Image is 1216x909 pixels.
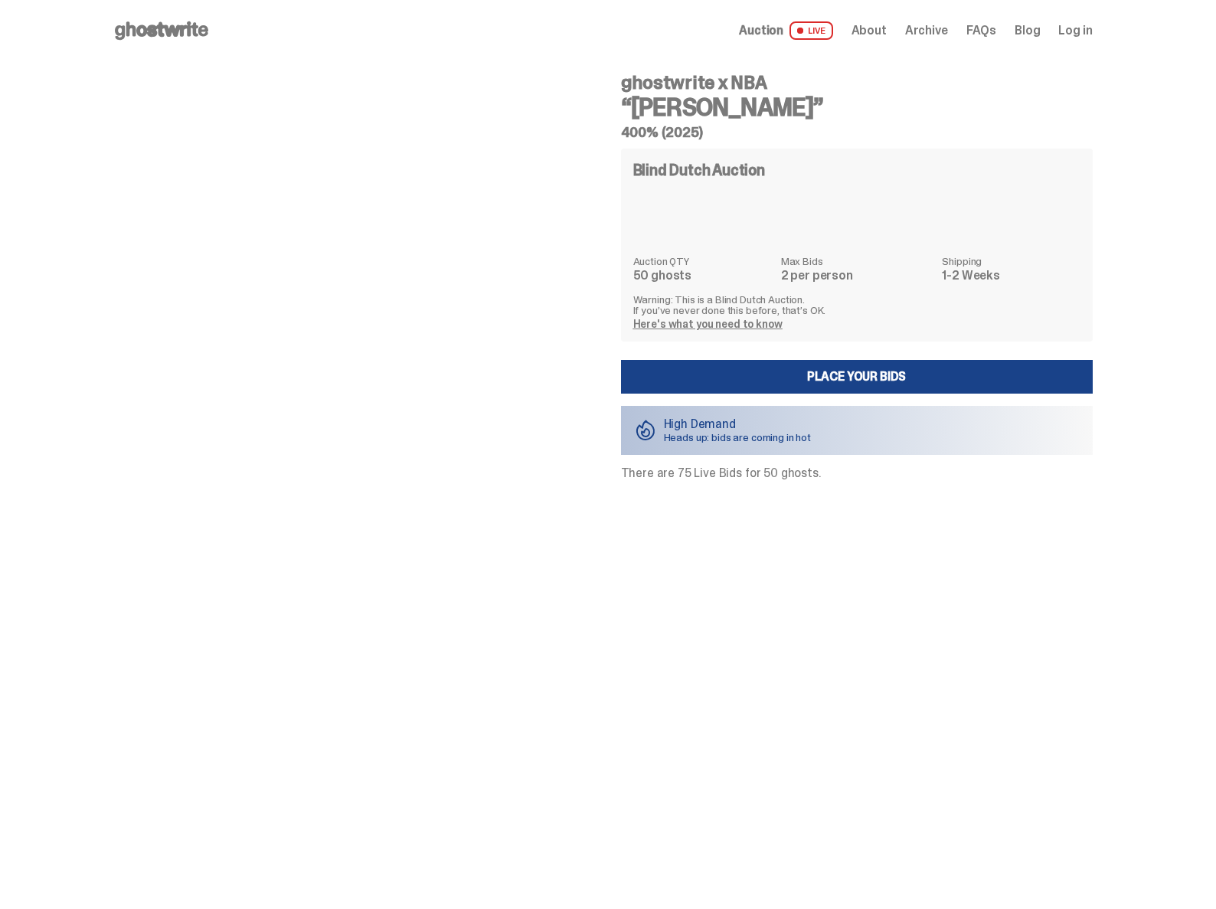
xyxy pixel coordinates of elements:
a: Archive [905,25,948,37]
h4: ghostwrite x NBA [621,74,1093,92]
h4: Blind Dutch Auction [633,162,765,178]
dt: Max Bids [781,256,933,266]
p: There are 75 Live Bids for 50 ghosts. [621,467,1093,479]
dd: 50 ghosts [633,270,772,282]
dd: 2 per person [781,270,933,282]
a: Auction LIVE [739,21,832,40]
a: About [852,25,887,37]
p: High Demand [664,418,812,430]
span: Auction [739,25,783,37]
a: Blog [1015,25,1040,37]
h5: 400% (2025) [621,126,1093,139]
p: Heads up: bids are coming in hot [664,432,812,443]
dt: Shipping [942,256,1080,266]
span: LIVE [789,21,833,40]
a: Place your Bids [621,360,1093,394]
dd: 1-2 Weeks [942,270,1080,282]
a: FAQs [966,25,996,37]
a: Here's what you need to know [633,317,783,331]
a: Log in [1058,25,1092,37]
dt: Auction QTY [633,256,772,266]
p: Warning: This is a Blind Dutch Auction. If you’ve never done this before, that’s OK. [633,294,1080,316]
h3: “[PERSON_NAME]” [621,95,1093,119]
